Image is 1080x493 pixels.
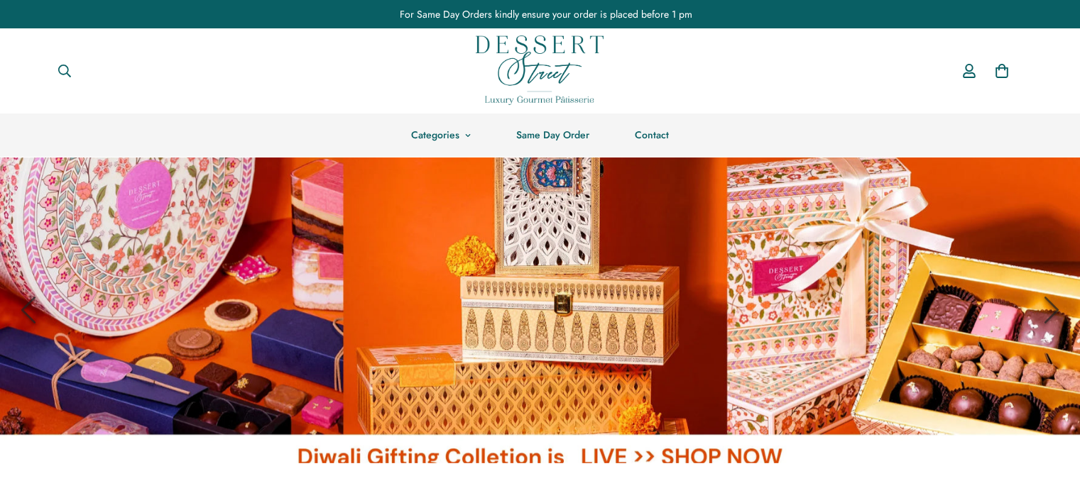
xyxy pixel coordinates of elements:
[953,50,986,92] a: Account
[46,55,83,87] button: Search
[476,35,604,105] img: Dessert Street
[493,113,612,157] a: Same Day Order
[986,55,1018,87] a: 0
[476,28,604,113] a: Dessert Street
[388,113,493,157] a: Categories
[612,113,692,157] a: Contact
[1023,282,1080,338] button: Next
